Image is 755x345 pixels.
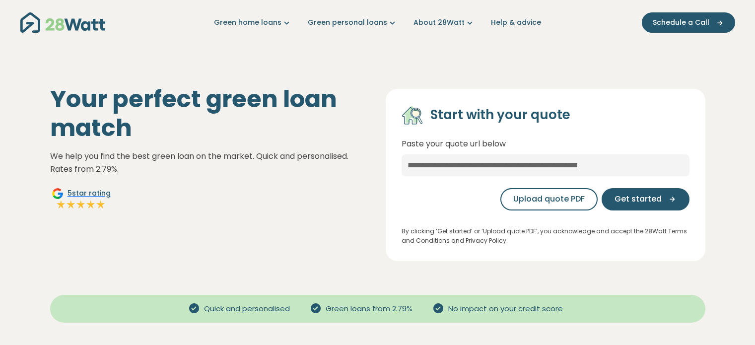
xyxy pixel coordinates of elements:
[56,200,66,209] img: Full star
[68,188,111,199] span: 5 star rating
[413,17,475,28] a: About 28Watt
[76,200,86,209] img: Full star
[96,200,106,209] img: Full star
[52,188,64,200] img: Google
[200,303,294,315] span: Quick and personalised
[653,17,709,28] span: Schedule a Call
[430,107,570,124] h4: Start with your quote
[615,193,662,205] span: Get started
[214,17,292,28] a: Green home loans
[50,150,370,175] p: We help you find the best green loan on the market. Quick and personalised. Rates from 2.79%.
[500,188,598,210] button: Upload quote PDF
[402,226,689,245] p: By clicking ‘Get started’ or ‘Upload quote PDF’, you acknowledge and accept the 28Watt Terms and ...
[642,12,735,33] button: Schedule a Call
[86,200,96,209] img: Full star
[513,193,585,205] span: Upload quote PDF
[66,200,76,209] img: Full star
[50,85,370,142] h1: Your perfect green loan match
[308,17,398,28] a: Green personal loans
[444,303,567,315] span: No impact on your credit score
[20,12,105,33] img: 28Watt
[20,10,735,35] nav: Main navigation
[50,188,112,211] a: Google5star ratingFull starFull starFull starFull starFull star
[602,188,689,210] button: Get started
[402,138,689,150] p: Paste your quote url below
[322,303,416,315] span: Green loans from 2.79%
[491,17,541,28] a: Help & advice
